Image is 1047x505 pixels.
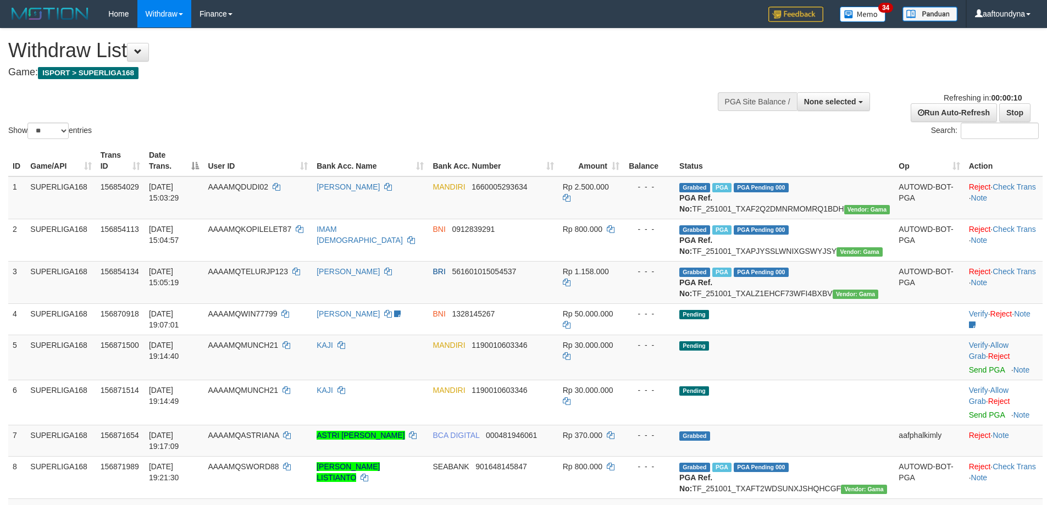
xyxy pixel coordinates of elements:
[894,425,964,456] td: aafphalkimly
[101,182,139,191] span: 156854029
[971,278,988,287] a: Note
[317,267,380,276] a: [PERSON_NAME]
[149,341,179,360] span: [DATE] 19:14:40
[8,425,26,456] td: 7
[712,463,732,472] span: Marked by aafsengchandara
[675,219,894,261] td: TF_251001_TXAPJYSSLWNIXGSWYJSY
[203,145,312,176] th: User ID: activate to sort column ascending
[486,431,537,440] span: Copy 000481946061 to clipboard
[563,182,609,191] span: Rp 2.500.000
[475,462,527,471] span: Copy 901648145847 to clipboard
[8,261,26,303] td: 3
[969,431,991,440] a: Reject
[563,341,613,349] span: Rp 30.000.000
[628,430,671,441] div: - - -
[317,386,333,395] a: KAJI
[734,268,789,277] span: PGA Pending
[628,181,671,192] div: - - -
[833,290,879,299] span: Vendor URL: https://trx31.1velocity.biz
[1014,309,1031,318] a: Note
[675,145,894,176] th: Status
[563,267,609,276] span: Rp 1.158.000
[317,182,380,191] a: [PERSON_NAME]
[679,431,710,441] span: Grabbed
[969,365,1005,374] a: Send PGA
[8,5,92,22] img: MOTION_logo.png
[433,462,469,471] span: SEABANK
[993,267,1036,276] a: Check Trans
[679,463,710,472] span: Grabbed
[208,309,277,318] span: AAAAMQWIN77799
[317,309,380,318] a: [PERSON_NAME]
[472,386,527,395] span: Copy 1190010603346 to clipboard
[965,425,1043,456] td: ·
[991,93,1022,102] strong: 00:00:10
[894,219,964,261] td: AUTOWD-BOT-PGA
[8,176,26,219] td: 1
[26,219,96,261] td: SUPERLIGA168
[804,97,856,106] span: None selected
[433,182,465,191] span: MANDIRI
[993,225,1036,234] a: Check Trans
[563,431,602,440] span: Rp 370.000
[965,335,1043,380] td: · ·
[27,123,69,139] select: Showentries
[101,309,139,318] span: 156870918
[718,92,797,111] div: PGA Site Balance /
[971,193,988,202] a: Note
[894,145,964,176] th: Op: activate to sort column ascending
[679,225,710,235] span: Grabbed
[971,473,988,482] a: Note
[317,341,333,349] a: KAJI
[944,93,1022,102] span: Refreshing in:
[8,303,26,335] td: 4
[208,462,279,471] span: AAAAMQSWORD88
[679,341,709,351] span: Pending
[26,380,96,425] td: SUPERLIGA168
[452,267,516,276] span: Copy 561601015054537 to clipboard
[101,386,139,395] span: 156871514
[999,103,1031,122] a: Stop
[8,456,26,498] td: 8
[931,123,1039,139] label: Search:
[969,341,1009,360] a: Allow Grab
[563,225,602,234] span: Rp 800.000
[8,123,92,139] label: Show entries
[433,309,445,318] span: BNI
[969,309,988,318] a: Verify
[969,386,1009,406] a: Allow Grab
[433,386,465,395] span: MANDIRI
[878,3,893,13] span: 34
[675,176,894,219] td: TF_251001_TXAF2Q2DMNRMOMRQ1BDH
[101,431,139,440] span: 156871654
[208,267,288,276] span: AAAAMQTELURJP123
[969,182,991,191] a: Reject
[679,236,712,256] b: PGA Ref. No:
[26,335,96,380] td: SUPERLIGA168
[101,225,139,234] span: 156854113
[101,341,139,349] span: 156871500
[675,261,894,303] td: TF_251001_TXALZ1EHCF73WFI4BXBV
[628,461,671,472] div: - - -
[965,303,1043,335] td: · ·
[433,267,445,276] span: BRI
[8,335,26,380] td: 5
[797,92,870,111] button: None selected
[563,462,602,471] span: Rp 800.000
[208,431,279,440] span: AAAAMQASTRIANA
[149,462,179,482] span: [DATE] 19:21:30
[628,340,671,351] div: - - -
[894,176,964,219] td: AUTOWD-BOT-PGA
[993,462,1036,471] a: Check Trans
[969,341,988,349] a: Verify
[26,145,96,176] th: Game/API: activate to sort column ascending
[961,123,1039,139] input: Search:
[840,7,886,22] img: Button%20Memo.svg
[628,266,671,277] div: - - -
[563,386,613,395] span: Rp 30.000.000
[837,247,883,257] span: Vendor URL: https://trx31.1velocity.biz
[734,225,789,235] span: PGA Pending
[768,7,823,22] img: Feedback.jpg
[969,462,991,471] a: Reject
[844,205,890,214] span: Vendor URL: https://trx31.1velocity.biz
